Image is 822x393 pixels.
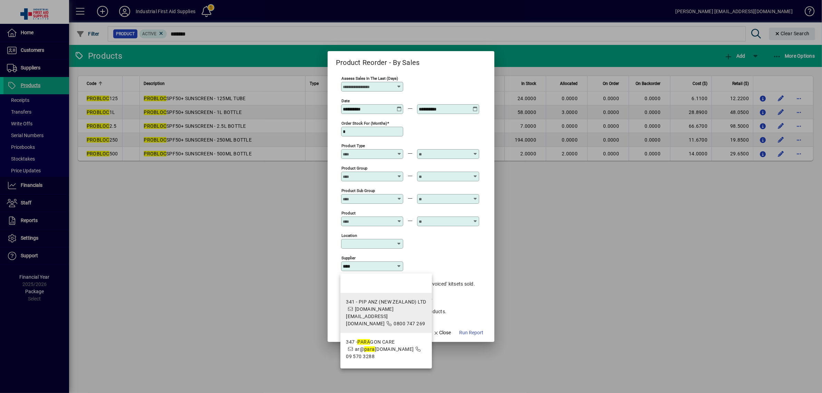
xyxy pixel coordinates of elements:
mat-option: 341 - PIP ANZ (NEW ZEALAND) LTD [340,293,432,333]
mat-label: Product Group [341,166,367,171]
div: 341 - PIP ANZ (NEW ZEALAND) LTD [346,298,426,306]
em: PARA [357,339,370,345]
mat-label: Location [341,233,357,238]
mat-label: Product [341,211,356,215]
mat-label: Assess sales in the last (days) [341,76,398,81]
span: Close [433,329,451,336]
mat-label: Order stock for (months) [341,121,387,126]
mat-label: Date [341,98,350,103]
mat-label: Supplier [341,256,356,260]
span: 0800 747 269 [394,321,425,326]
button: Run Report [456,327,486,339]
div: 347 - GON CARE [346,338,426,346]
span: 09 570 3288 [346,354,375,359]
em: para [364,346,375,352]
h2: Product Reorder - By Sales [328,51,428,68]
span: ar@ [DOMAIN_NAME] [355,346,414,352]
span: [DOMAIN_NAME][EMAIL_ADDRESS][DOMAIN_NAME] [346,306,394,326]
mat-label: Product Sub Group [341,188,375,193]
mat-label: Product Type [341,143,365,148]
span: Run Report [459,329,483,336]
button: Close [431,327,454,339]
mat-option: 347 - PARAGON CARE [340,333,432,366]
